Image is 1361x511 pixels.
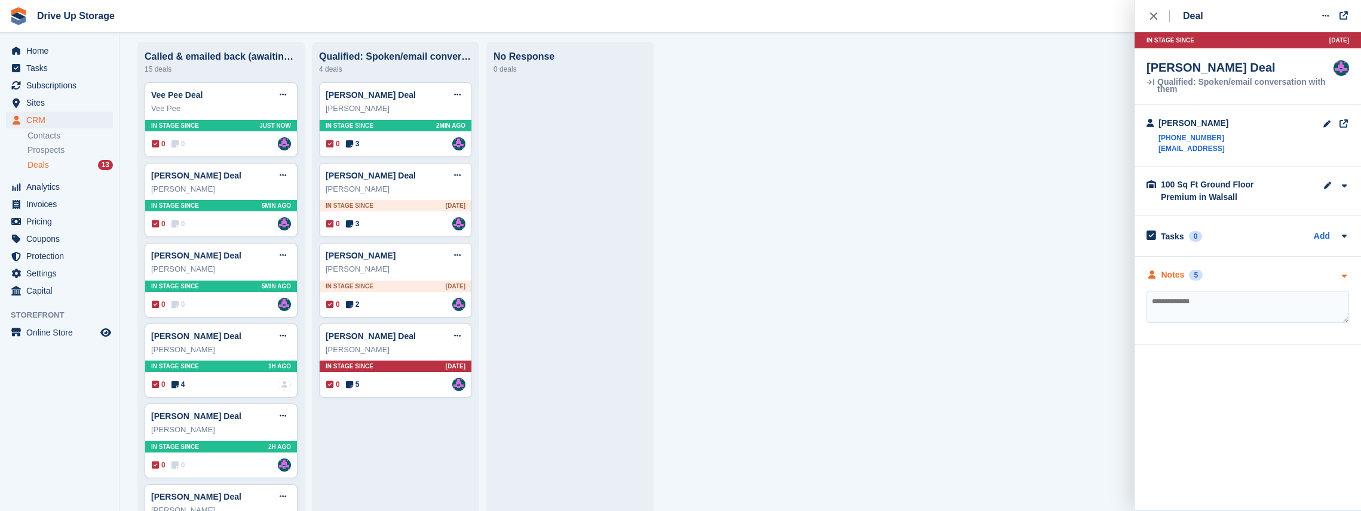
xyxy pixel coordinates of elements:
[26,324,98,341] span: Online Store
[1147,60,1334,75] div: [PERSON_NAME] Deal
[27,144,113,156] a: Prospects
[151,90,203,100] a: Vee Pee Deal
[151,424,291,436] div: [PERSON_NAME]
[1161,269,1185,281] div: Notes
[6,42,113,59] a: menu
[326,103,465,115] div: [PERSON_NAME]
[319,51,472,62] div: Qualified: Spoken/email conversation with them
[151,492,241,501] a: [PERSON_NAME] Deal
[326,121,373,130] span: In stage since
[151,171,241,180] a: [PERSON_NAME] Deal
[151,282,199,291] span: In stage since
[326,379,340,390] span: 0
[6,230,113,247] a: menu
[27,130,113,141] a: Contacts
[26,77,98,94] span: Subscriptions
[151,344,291,356] div: [PERSON_NAME]
[493,51,646,62] div: No Response
[6,60,113,76] a: menu
[446,362,465,371] span: [DATE]
[99,325,113,340] a: Preview store
[32,6,119,26] a: Drive Up Storage
[27,159,49,171] span: Deals
[145,62,298,76] div: 15 deals
[26,178,98,195] span: Analytics
[278,137,291,150] a: Andy
[26,265,98,282] span: Settings
[326,201,373,210] span: In stage since
[152,299,165,310] span: 0
[26,282,98,299] span: Capital
[1334,60,1349,76] a: Andy
[326,183,465,195] div: [PERSON_NAME]
[346,138,360,149] span: 3
[151,362,199,371] span: In stage since
[1189,231,1203,242] div: 0
[493,62,646,76] div: 0 deals
[1158,143,1228,154] a: [EMAIL_ADDRESS]
[6,265,113,282] a: menu
[10,7,27,25] img: stora-icon-8386f47178a22dfd0bd8f6a31ec36ba5ce8667c1dd55bd0f319d3a0aa187defe.svg
[6,77,113,94] a: menu
[278,217,291,230] a: Andy
[452,217,465,230] a: Andy
[26,196,98,213] span: Invoices
[452,298,465,311] img: Andy
[259,121,291,130] span: Just now
[1183,9,1203,23] div: Deal
[151,411,241,421] a: [PERSON_NAME] Deal
[326,138,340,149] span: 0
[278,298,291,311] a: Andy
[6,112,113,128] a: menu
[446,201,465,210] span: [DATE]
[151,183,291,195] div: [PERSON_NAME]
[346,379,360,390] span: 5
[6,94,113,111] a: menu
[326,263,465,275] div: [PERSON_NAME]
[326,299,340,310] span: 0
[151,103,291,115] div: Vee Pee
[152,138,165,149] span: 0
[27,144,65,156] span: Prospects
[268,362,291,371] span: 1H AGO
[268,442,291,451] span: 2H AGO
[98,160,113,170] div: 13
[1158,133,1228,143] a: [PHONE_NUMBER]
[6,282,113,299] a: menu
[26,213,98,230] span: Pricing
[151,251,241,260] a: [PERSON_NAME] Deal
[262,201,291,210] span: 5MIN AGO
[1147,78,1334,93] div: Qualified: Spoken/email conversation with them
[27,159,113,171] a: Deals 13
[26,60,98,76] span: Tasks
[171,138,185,149] span: 0
[151,121,199,130] span: In stage since
[319,62,472,76] div: 4 deals
[262,282,291,291] span: 5MIN AGO
[152,218,165,229] span: 0
[152,460,165,470] span: 0
[278,378,291,391] img: deal-assignee-blank
[151,331,241,341] a: [PERSON_NAME] Deal
[6,324,113,341] a: menu
[6,196,113,213] a: menu
[152,379,165,390] span: 0
[26,94,98,111] span: Sites
[151,263,291,275] div: [PERSON_NAME]
[26,230,98,247] span: Coupons
[452,378,465,391] a: Andy
[278,458,291,472] a: Andy
[1161,178,1280,204] div: 100 Sq Ft Ground Floor Premium in Walsall
[1329,36,1349,45] span: [DATE]
[436,121,465,130] span: 2MIN AGO
[171,460,185,470] span: 0
[26,248,98,264] span: Protection
[346,299,360,310] span: 2
[452,137,465,150] a: Andy
[171,218,185,229] span: 0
